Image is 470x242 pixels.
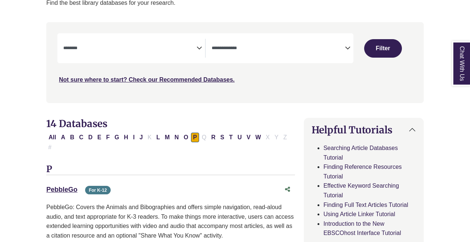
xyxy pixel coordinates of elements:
[46,164,295,175] h3: P
[77,133,86,142] button: Filter Results C
[227,133,235,142] button: Filter Results T
[46,133,58,142] button: All
[218,133,226,142] button: Filter Results S
[323,211,395,217] a: Using Article Linker Tutorial
[46,117,107,130] span: 14 Databases
[46,202,295,240] p: PebbleGo: Covers the Animals and Bibographies and offers simple navigation, read-aloud audio, and...
[59,133,68,142] button: Filter Results A
[323,183,399,198] a: Effective Keyword Searching Tutorial
[323,164,402,180] a: Finding Reference Resources Tutorial
[86,133,95,142] button: Filter Results D
[131,133,137,142] button: Filter Results I
[85,186,111,194] span: For K-12
[323,145,398,161] a: Searching Article Databases Tutorial
[154,133,162,142] button: Filter Results L
[46,186,77,193] a: PebbleGo
[235,133,244,142] button: Filter Results U
[104,133,112,142] button: Filter Results F
[280,183,295,197] button: Share this database
[244,133,253,142] button: Filter Results V
[46,134,290,150] div: Alpha-list to filter by first letter of database name
[323,221,401,236] a: Introduction to the New EBSCOhost Interface Tutorial
[212,46,345,52] textarea: Search
[112,133,121,142] button: Filter Results G
[304,118,423,142] button: Helpful Tutorials
[364,39,402,58] button: Submit for Search Results
[444,103,468,113] a: Back to Top
[63,46,197,52] textarea: Search
[209,133,218,142] button: Filter Results R
[68,133,77,142] button: Filter Results B
[162,133,172,142] button: Filter Results M
[181,133,190,142] button: Filter Results O
[253,133,263,142] button: Filter Results W
[172,133,181,142] button: Filter Results N
[46,22,424,103] nav: Search filters
[137,133,145,142] button: Filter Results J
[323,202,408,208] a: Finding Full Text Articles Tutorial
[59,76,235,83] a: Not sure where to start? Check our Recommended Databases.
[122,133,131,142] button: Filter Results H
[95,133,104,142] button: Filter Results E
[191,133,199,142] button: Filter Results P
